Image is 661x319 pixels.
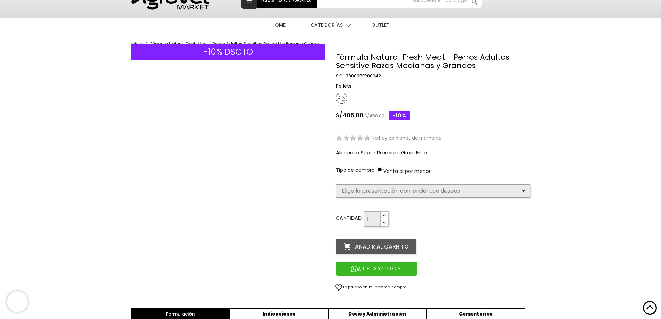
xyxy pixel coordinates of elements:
span: -10% [389,111,410,120]
label: Cantidad [336,215,362,221]
span: S/450.00 [364,112,384,119]
input: Cantidad [364,211,381,227]
span: OUTLET [371,22,390,28]
input: Venta al por menor [378,167,382,171]
span: HOME [271,22,286,28]
span: Venta al por menor [383,168,431,175]
img: 26 [336,93,347,104]
a: Inicio [131,41,144,47]
span: Tipo de compra [336,167,378,174]
a: Fórmula Natural Fresh Meat - Perros Adultos Sensitive Razas Medianas y Grandes [150,41,323,47]
i:  [343,243,351,251]
span: Inicio [131,41,143,47]
span: CATEGORÍAS [311,22,343,28]
button: Añadir al carrito [336,239,416,254]
img: rating [336,134,371,142]
iframe: Brevo live chat [7,291,28,312]
div: -10% DSCTO [131,44,325,60]
span: No hay opiniones de momento [372,135,442,141]
i: favorite_border [334,283,343,292]
span: Lo pruebo en mi próxima compra [334,284,407,290]
a: HOME [261,18,296,32]
button: ¿TE AYUDO? [336,262,417,276]
p: SKU 38000PER00242 [336,73,530,79]
a: CATEGORÍAS [300,18,353,32]
p: Alimento Super Premium Grain Free [336,149,530,156]
a: OUTLET [361,18,400,32]
h1: Fórmula Natural Fresh Meat - Perros Adultos Sensitive Razas Medianas y Grandes [336,53,530,70]
img: ¿TE AYUDO? [351,266,358,272]
p: Pellets [336,83,530,90]
span: S/405.00 [336,111,363,119]
img: Volver arriba [643,301,657,315]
